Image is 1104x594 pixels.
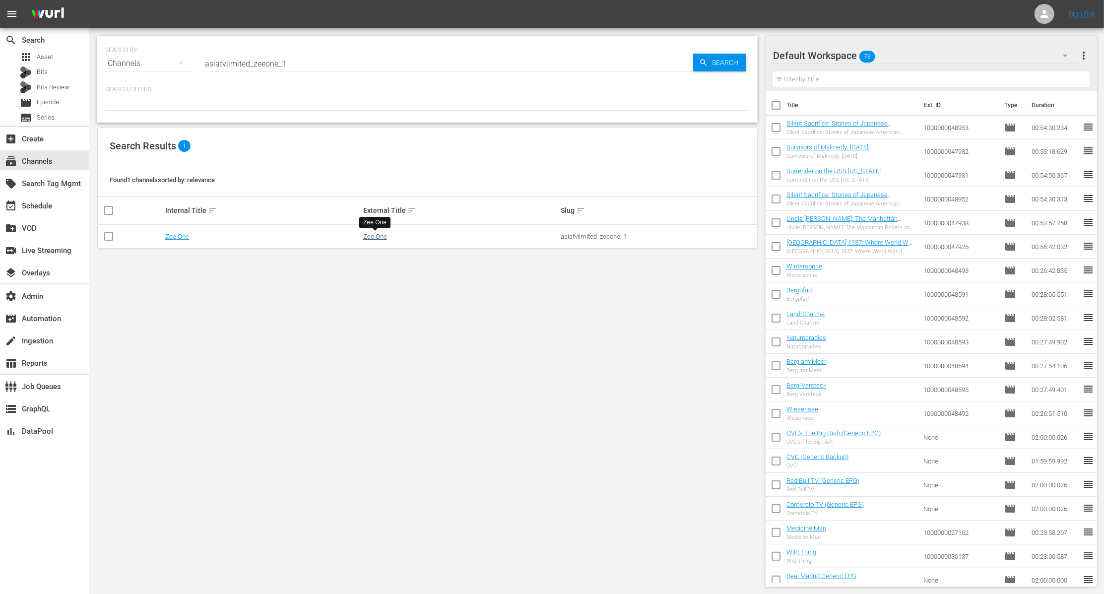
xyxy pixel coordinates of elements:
a: Silent Sacrifice: Stories of Japanese American Incarceration - Part 1 [786,191,892,206]
td: 1000000048593 [919,330,1001,354]
span: Episode [1004,336,1016,348]
td: None [919,449,1001,473]
a: [GEOGRAPHIC_DATA] 1937: Where World War II Began [786,239,914,254]
td: 02:00:00.026 [1028,425,1082,449]
span: Schedule [5,200,17,212]
a: Surrender on the USS [US_STATE] [786,167,881,175]
td: 00:27:49.902 [1028,330,1082,354]
td: 1000000048492 [919,401,1001,425]
td: 00:54:30.313 [1028,187,1082,211]
div: Wild Thing [786,558,816,564]
span: Live Streaming [5,245,17,257]
div: Wiesensee [786,415,818,421]
span: Episode [1004,574,1016,586]
td: 1000000027152 [919,521,1001,544]
span: DataPool [5,425,17,437]
span: GraphQL [5,403,17,415]
td: 02:00:00.026 [1028,473,1082,497]
span: Job Queues [5,381,17,393]
td: 1000000030137 [919,544,1001,568]
td: None [919,473,1001,497]
td: 00:53:57.768 [1028,211,1082,235]
a: Bergpfad [786,286,812,294]
span: Reports [5,357,17,369]
span: Episode [20,97,32,109]
span: reorder [1082,335,1094,347]
span: reorder [1082,478,1094,490]
td: 00:26:51.510 [1028,401,1082,425]
span: Found 1 channels sorted by: relevance [110,176,215,184]
span: Bits Review [37,82,69,92]
td: 1000000048952 [919,187,1001,211]
div: Comercio TV [786,510,864,517]
span: Episode [37,97,59,107]
span: Series [20,112,32,124]
td: 00:53:18.629 [1028,139,1082,163]
div: Land-Charme [786,320,825,326]
span: Episode [1004,312,1016,324]
div: Wintersonne [786,272,822,278]
span: Episode [1004,527,1016,538]
span: menu [6,8,18,20]
a: QVC (Generic Backup) [786,453,848,461]
span: reorder [1082,407,1094,419]
td: 1000000048953 [919,116,1001,139]
td: 00:27:49.401 [1028,378,1082,401]
div: [GEOGRAPHIC_DATA] 1937: Where World War II Began [786,248,915,255]
td: 1000000048594 [919,354,1001,378]
td: 02:00:00.026 [1028,497,1082,521]
th: Type [998,91,1026,119]
a: Land-Charme [786,310,825,318]
td: 1000000048591 [919,282,1001,306]
span: Episode [1004,145,1016,157]
td: 1000000047931 [919,163,1001,187]
span: 78 [859,46,875,67]
td: 1000000047932 [919,139,1001,163]
span: sort [576,206,585,215]
span: Episode [1004,122,1016,133]
td: 1000000048493 [919,259,1001,282]
span: reorder [1082,359,1094,371]
span: Episode [1004,384,1016,396]
div: Survivors of Malmedy: [DATE] [786,153,868,159]
div: Real [GEOGRAPHIC_DATA] [786,582,856,588]
div: Berg am Meer [786,367,826,374]
button: more_vert [1078,44,1090,67]
span: Episode [1004,217,1016,229]
td: 1000000047925 [919,235,1001,259]
a: Uncle [PERSON_NAME]: The Manhattan Project and Beyond [786,215,902,230]
span: Asset [20,51,32,63]
div: Silent Sacrifice: Stories of Japanese American Incarceration - Part 1 [786,200,915,207]
span: reorder [1082,383,1094,395]
td: 01:59:59.992 [1028,449,1082,473]
div: Bits [20,66,32,78]
div: External Title [363,204,558,216]
div: Bits Review [20,81,32,93]
a: Zee One [165,233,189,240]
td: None [919,425,1001,449]
span: Search Results [110,140,176,152]
div: Naturparadies [786,343,826,350]
span: Episode [1004,193,1016,205]
a: Naturparadies [786,334,826,341]
a: Sign Out [1069,10,1095,18]
th: Duration [1026,91,1085,119]
button: Search [693,54,746,71]
span: Create [5,133,17,145]
span: reorder [1082,288,1094,300]
a: Wild Thing [786,548,816,556]
td: 00:23:00.587 [1028,544,1082,568]
div: Bergpfad [786,296,812,302]
div: QVC [786,462,848,469]
p: Search Filters: [105,85,750,94]
span: VOD [5,222,17,234]
span: Episode [1004,550,1016,562]
div: Internal Title [165,204,360,216]
td: 00:28:05.551 [1028,282,1082,306]
a: Comercio TV (Generic EPG) [786,501,864,508]
a: Survivors of Malmedy: [DATE] [786,143,868,151]
div: Slug [561,204,756,216]
div: Silent Sacrifice: Stories of Japanese American Incarceration - Part 2 [786,129,915,135]
span: 1 [178,140,191,152]
span: sort [407,206,416,215]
